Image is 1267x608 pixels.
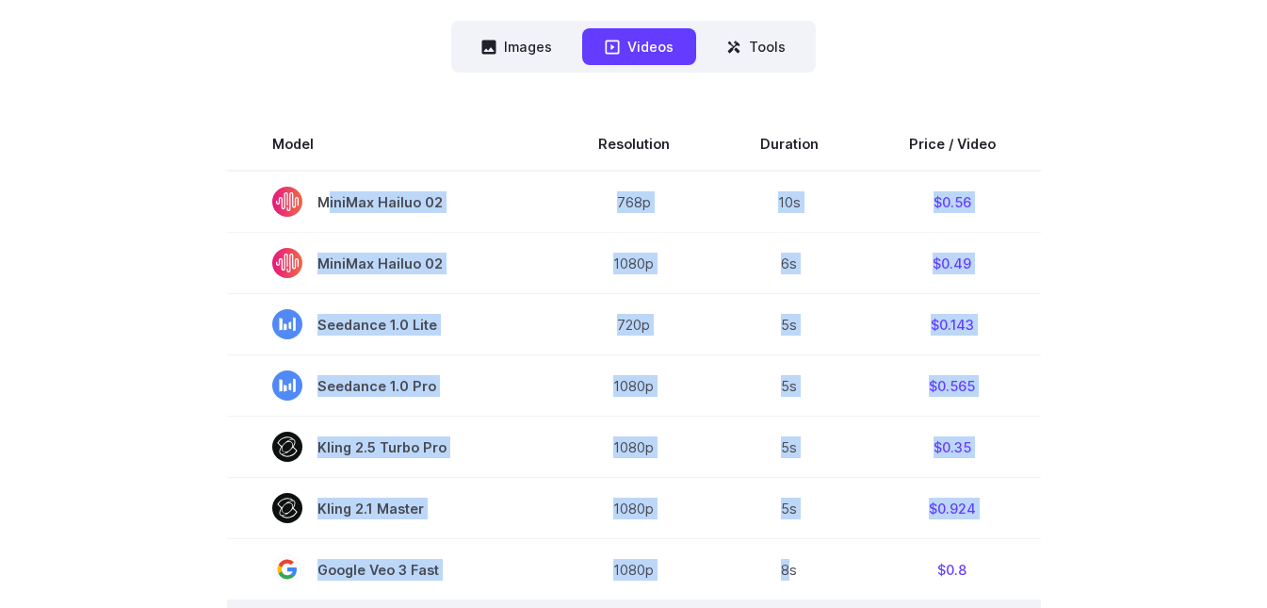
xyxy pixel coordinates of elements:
[715,539,864,600] td: 8s
[715,118,864,171] th: Duration
[553,233,715,294] td: 1080p
[864,118,1041,171] th: Price / Video
[553,118,715,171] th: Resolution
[864,539,1041,600] td: $0.8
[715,171,864,233] td: 10s
[715,417,864,478] td: 5s
[272,432,508,462] span: Kling 2.5 Turbo Pro
[704,28,808,65] button: Tools
[553,294,715,355] td: 720p
[715,294,864,355] td: 5s
[227,118,553,171] th: Model
[272,187,508,217] span: MiniMax Hailuo 02
[864,478,1041,539] td: $0.924
[553,478,715,539] td: 1080p
[864,294,1041,355] td: $0.143
[715,478,864,539] td: 5s
[864,355,1041,417] td: $0.565
[272,554,508,584] span: Google Veo 3 Fast
[582,28,696,65] button: Videos
[864,417,1041,478] td: $0.35
[272,370,508,401] span: Seedance 1.0 Pro
[272,309,508,339] span: Seedance 1.0 Lite
[553,171,715,233] td: 768p
[272,493,508,523] span: Kling 2.1 Master
[553,355,715,417] td: 1080p
[272,248,508,278] span: MiniMax Hailuo 02
[715,355,864,417] td: 5s
[715,233,864,294] td: 6s
[864,171,1041,233] td: $0.56
[864,233,1041,294] td: $0.49
[553,417,715,478] td: 1080p
[459,28,575,65] button: Images
[553,539,715,600] td: 1080p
